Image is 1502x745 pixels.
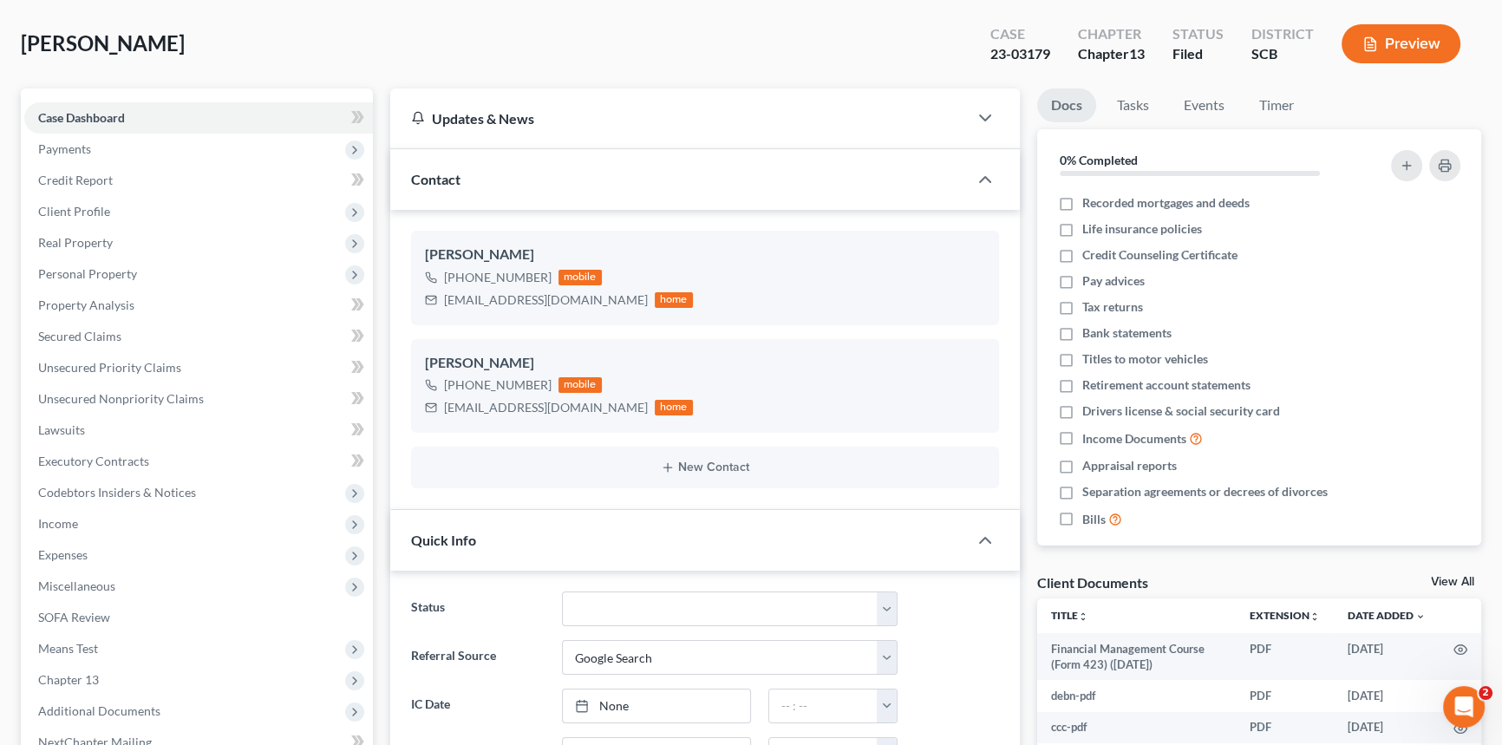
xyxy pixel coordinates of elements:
[24,415,373,446] a: Lawsuits
[1078,44,1145,64] div: Chapter
[38,422,85,437] span: Lawsuits
[563,689,749,722] a: None
[1479,686,1492,700] span: 2
[1443,686,1485,728] iframe: Intercom live chat
[769,689,878,722] input: -- : --
[38,516,78,531] span: Income
[990,44,1050,64] div: 23-03179
[38,173,113,187] span: Credit Report
[1082,272,1145,290] span: Pay advices
[1103,88,1163,122] a: Tasks
[38,547,88,562] span: Expenses
[1051,609,1088,622] a: Titleunfold_more
[1082,483,1328,500] span: Separation agreements or decrees of divorces
[425,245,985,265] div: [PERSON_NAME]
[425,461,985,474] button: New Contact
[21,30,185,56] span: [PERSON_NAME]
[1037,633,1237,681] td: Financial Management Course (Form 423) ([DATE])
[38,391,204,406] span: Unsecured Nonpriority Claims
[1082,246,1238,264] span: Credit Counseling Certificate
[24,383,373,415] a: Unsecured Nonpriority Claims
[38,485,196,500] span: Codebtors Insiders & Notices
[1309,611,1320,622] i: unfold_more
[1431,576,1474,588] a: View All
[38,641,98,656] span: Means Test
[1078,611,1088,622] i: unfold_more
[38,703,160,718] span: Additional Documents
[38,204,110,219] span: Client Profile
[38,360,181,375] span: Unsecured Priority Claims
[655,400,693,415] div: home
[1236,633,1334,681] td: PDF
[1037,88,1096,122] a: Docs
[1082,350,1208,368] span: Titles to motor vehicles
[38,297,134,312] span: Property Analysis
[24,102,373,134] a: Case Dashboard
[402,640,553,675] label: Referral Source
[1082,430,1186,448] span: Income Documents
[1334,680,1440,711] td: [DATE]
[38,141,91,156] span: Payments
[402,591,553,626] label: Status
[1251,44,1314,64] div: SCB
[1170,88,1238,122] a: Events
[24,446,373,477] a: Executory Contracts
[411,109,947,127] div: Updates & News
[1245,88,1308,122] a: Timer
[444,399,648,416] div: [EMAIL_ADDRESS][DOMAIN_NAME]
[1415,611,1426,622] i: expand_more
[1060,153,1138,167] strong: 0% Completed
[1250,609,1320,622] a: Extensionunfold_more
[558,377,602,393] div: mobile
[655,292,693,308] div: home
[402,689,553,723] label: IC Date
[38,110,125,125] span: Case Dashboard
[38,454,149,468] span: Executory Contracts
[38,578,115,593] span: Miscellaneous
[38,329,121,343] span: Secured Claims
[1236,680,1334,711] td: PDF
[1172,44,1224,64] div: Filed
[1037,680,1237,711] td: debn-pdf
[1037,712,1237,743] td: ccc-pdf
[1334,712,1440,743] td: [DATE]
[1172,24,1224,44] div: Status
[1082,298,1143,316] span: Tax returns
[1082,376,1251,394] span: Retirement account statements
[444,291,648,309] div: [EMAIL_ADDRESS][DOMAIN_NAME]
[444,269,552,286] div: [PHONE_NUMBER]
[24,602,373,633] a: SOFA Review
[1082,220,1202,238] span: Life insurance policies
[24,352,373,383] a: Unsecured Priority Claims
[1348,609,1426,622] a: Date Added expand_more
[24,290,373,321] a: Property Analysis
[990,24,1050,44] div: Case
[1082,457,1177,474] span: Appraisal reports
[38,235,113,250] span: Real Property
[1082,194,1250,212] span: Recorded mortgages and deeds
[1037,573,1148,591] div: Client Documents
[38,672,99,687] span: Chapter 13
[1342,24,1460,63] button: Preview
[1082,511,1106,528] span: Bills
[1251,24,1314,44] div: District
[1129,45,1145,62] span: 13
[1082,324,1172,342] span: Bank statements
[444,376,552,394] div: [PHONE_NUMBER]
[24,165,373,196] a: Credit Report
[1078,24,1145,44] div: Chapter
[411,171,460,187] span: Contact
[1236,712,1334,743] td: PDF
[24,321,373,352] a: Secured Claims
[411,532,476,548] span: Quick Info
[558,270,602,285] div: mobile
[38,610,110,624] span: SOFA Review
[38,266,137,281] span: Personal Property
[1082,402,1280,420] span: Drivers license & social security card
[425,353,985,374] div: [PERSON_NAME]
[1334,633,1440,681] td: [DATE]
